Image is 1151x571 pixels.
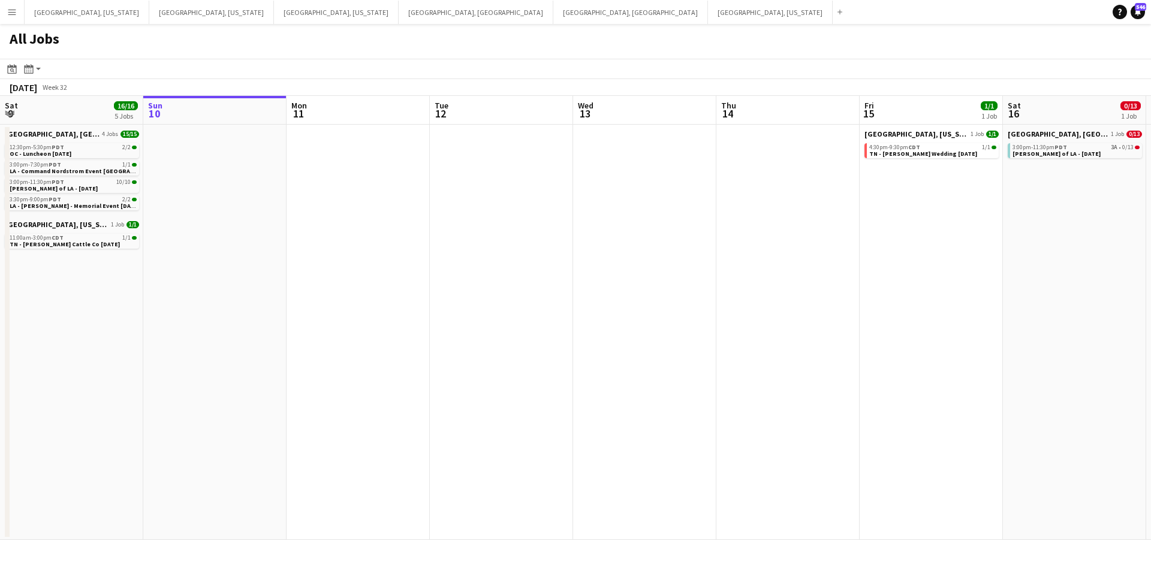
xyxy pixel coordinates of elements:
[1006,107,1021,120] span: 16
[3,107,18,120] span: 9
[10,150,71,158] span: OC - Luncheon 8.9.25
[132,180,137,184] span: 10/10
[40,83,70,92] span: Week 32
[869,150,977,158] span: TN - Faith Wilken Wedding 8.15.25
[120,131,139,138] span: 15/15
[982,144,990,150] span: 1/1
[146,107,162,120] span: 10
[132,198,137,201] span: 2/2
[10,167,184,175] span: LA - Command Nordstrom Event Glendale 8.9.25
[10,202,140,210] span: LA - Lisa Timmons - Memorial Event 8.9.25
[908,143,920,151] span: CDT
[433,107,448,120] span: 12
[10,185,98,192] span: LA - Ebell of LA - 8.9.25
[992,146,996,149] span: 1/1
[576,107,593,120] span: 13
[864,100,874,111] span: Fri
[126,221,139,228] span: 1/1
[1008,129,1142,161] div: [GEOGRAPHIC_DATA], [GEOGRAPHIC_DATA]1 Job0/133:00pm-11:30pmPDT3A•0/13[PERSON_NAME] of LA - [DATE]
[553,1,708,24] button: [GEOGRAPHIC_DATA], [GEOGRAPHIC_DATA]
[399,1,553,24] button: [GEOGRAPHIC_DATA], [GEOGRAPHIC_DATA]
[5,220,109,229] span: Nashville, Tennessee
[5,100,18,111] span: Sat
[111,221,124,228] span: 1 Job
[864,129,999,161] div: [GEOGRAPHIC_DATA], [US_STATE]1 Job1/14:30pm-9:30pmCDT1/1TN - [PERSON_NAME] Wedding [DATE]
[122,197,131,203] span: 2/2
[5,129,100,138] span: Los Angeles, CA
[5,220,139,251] div: [GEOGRAPHIC_DATA], [US_STATE]1 Job1/111:00am-3:00pmCDT1/1TN - [PERSON_NAME] Cattle Co [DATE]
[10,197,61,203] span: 3:30pm-9:00pm
[10,235,64,241] span: 11:00am-3:00pm
[981,101,998,110] span: 1/1
[122,235,131,241] span: 1/1
[10,179,64,185] span: 3:00pm-11:30pm
[1008,100,1021,111] span: Sat
[148,100,162,111] span: Sun
[10,195,137,209] a: 3:30pm-9:00pmPDT2/2LA - [PERSON_NAME] - Memorial Event [DATE]
[1131,5,1145,19] a: 546
[10,162,61,168] span: 3:00pm-7:30pm
[52,143,64,151] span: PDT
[10,178,137,192] a: 3:00pm-11:30pmPDT10/10[PERSON_NAME] of LA - [DATE]
[1013,144,1140,150] div: •
[274,1,399,24] button: [GEOGRAPHIC_DATA], [US_STATE]
[132,236,137,240] span: 1/1
[122,162,131,168] span: 1/1
[1121,111,1140,120] div: 1 Job
[290,107,307,120] span: 11
[122,144,131,150] span: 2/2
[10,234,137,247] a: 11:00am-3:00pmCDT1/1TN - [PERSON_NAME] Cattle Co [DATE]
[102,131,118,138] span: 4 Jobs
[863,107,874,120] span: 15
[5,220,139,229] a: [GEOGRAPHIC_DATA], [US_STATE]1 Job1/1
[116,179,131,185] span: 10/10
[291,100,307,111] span: Mon
[1122,144,1134,150] span: 0/13
[132,163,137,167] span: 1/1
[52,234,64,241] span: CDT
[49,161,61,168] span: PDT
[971,131,984,138] span: 1 Job
[10,81,37,93] div: [DATE]
[435,100,448,111] span: Tue
[1111,144,1117,150] span: 3A
[986,131,999,138] span: 1/1
[10,143,137,157] a: 12:30pm-5:30pmPDT2/2OC - Luncheon [DATE]
[132,146,137,149] span: 2/2
[721,100,736,111] span: Thu
[10,144,64,150] span: 12:30pm-5:30pm
[115,111,137,120] div: 5 Jobs
[1054,143,1067,151] span: PDT
[149,1,274,24] button: [GEOGRAPHIC_DATA], [US_STATE]
[1120,101,1141,110] span: 0/13
[864,129,968,138] span: Nashville, Tennessee
[1135,146,1140,149] span: 0/13
[869,144,920,150] span: 4:30pm-9:30pm
[1013,144,1067,150] span: 3:00pm-11:30pm
[578,100,593,111] span: Wed
[1008,129,1142,138] a: [GEOGRAPHIC_DATA], [GEOGRAPHIC_DATA]1 Job0/13
[869,143,996,157] a: 4:30pm-9:30pmCDT1/1TN - [PERSON_NAME] Wedding [DATE]
[5,129,139,138] a: [GEOGRAPHIC_DATA], [GEOGRAPHIC_DATA]4 Jobs15/15
[10,161,137,174] a: 3:00pm-7:30pmPDT1/1LA - Command Nordstrom Event [GEOGRAPHIC_DATA] [DATE]
[1013,143,1140,157] a: 3:00pm-11:30pmPDT3A•0/13[PERSON_NAME] of LA - [DATE]
[1111,131,1124,138] span: 1 Job
[52,178,64,186] span: PDT
[114,101,138,110] span: 16/16
[49,195,61,203] span: PDT
[719,107,736,120] span: 14
[981,111,997,120] div: 1 Job
[10,240,120,248] span: TN - Semler Cattle Co 8.9.25
[1135,3,1146,11] span: 546
[864,129,999,138] a: [GEOGRAPHIC_DATA], [US_STATE]1 Job1/1
[1008,129,1108,138] span: Los Angeles, CA
[708,1,833,24] button: [GEOGRAPHIC_DATA], [US_STATE]
[5,129,139,220] div: [GEOGRAPHIC_DATA], [GEOGRAPHIC_DATA]4 Jobs15/1512:30pm-5:30pmPDT2/2OC - Luncheon [DATE]3:00pm-7:3...
[1013,150,1101,158] span: LA - Ebell of LA - 8.16.25
[1126,131,1142,138] span: 0/13
[25,1,149,24] button: [GEOGRAPHIC_DATA], [US_STATE]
